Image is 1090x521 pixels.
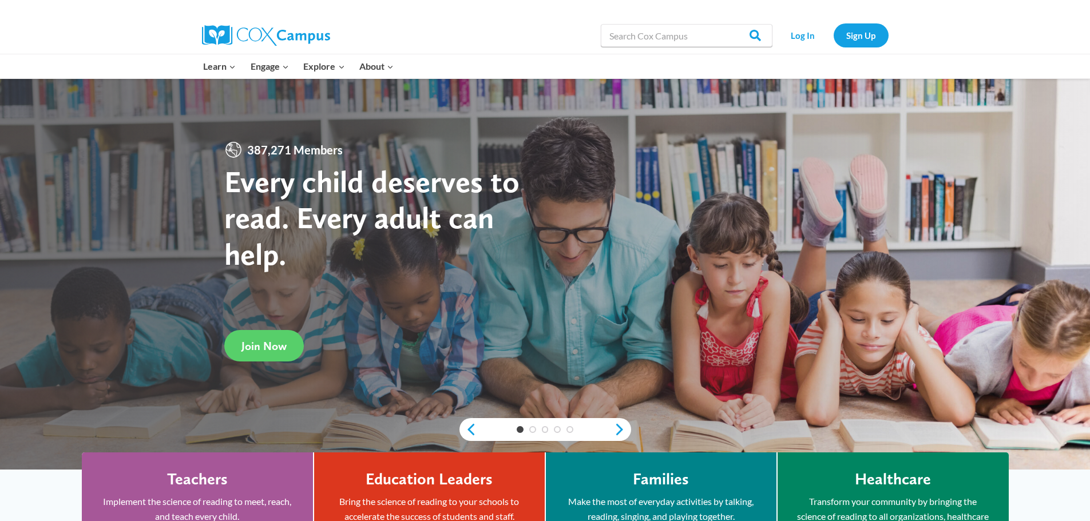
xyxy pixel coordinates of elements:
[517,426,524,433] a: 1
[855,470,931,489] h4: Healthcare
[303,59,344,74] span: Explore
[601,24,772,47] input: Search Cox Campus
[224,163,520,272] strong: Every child deserves to read. Every adult can help.
[366,470,493,489] h4: Education Leaders
[359,59,394,74] span: About
[778,23,828,47] a: Log In
[633,470,689,489] h4: Families
[542,426,549,433] a: 3
[566,426,573,433] a: 5
[459,418,631,441] div: content slider buttons
[554,426,561,433] a: 4
[529,426,536,433] a: 2
[224,330,304,361] a: Join Now
[459,423,477,436] a: previous
[196,54,401,78] nav: Primary Navigation
[203,59,236,74] span: Learn
[778,23,889,47] nav: Secondary Navigation
[243,141,347,159] span: 387,271 Members
[241,339,287,353] span: Join Now
[251,59,289,74] span: Engage
[167,470,228,489] h4: Teachers
[614,423,631,436] a: next
[202,25,330,46] img: Cox Campus
[834,23,889,47] a: Sign Up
